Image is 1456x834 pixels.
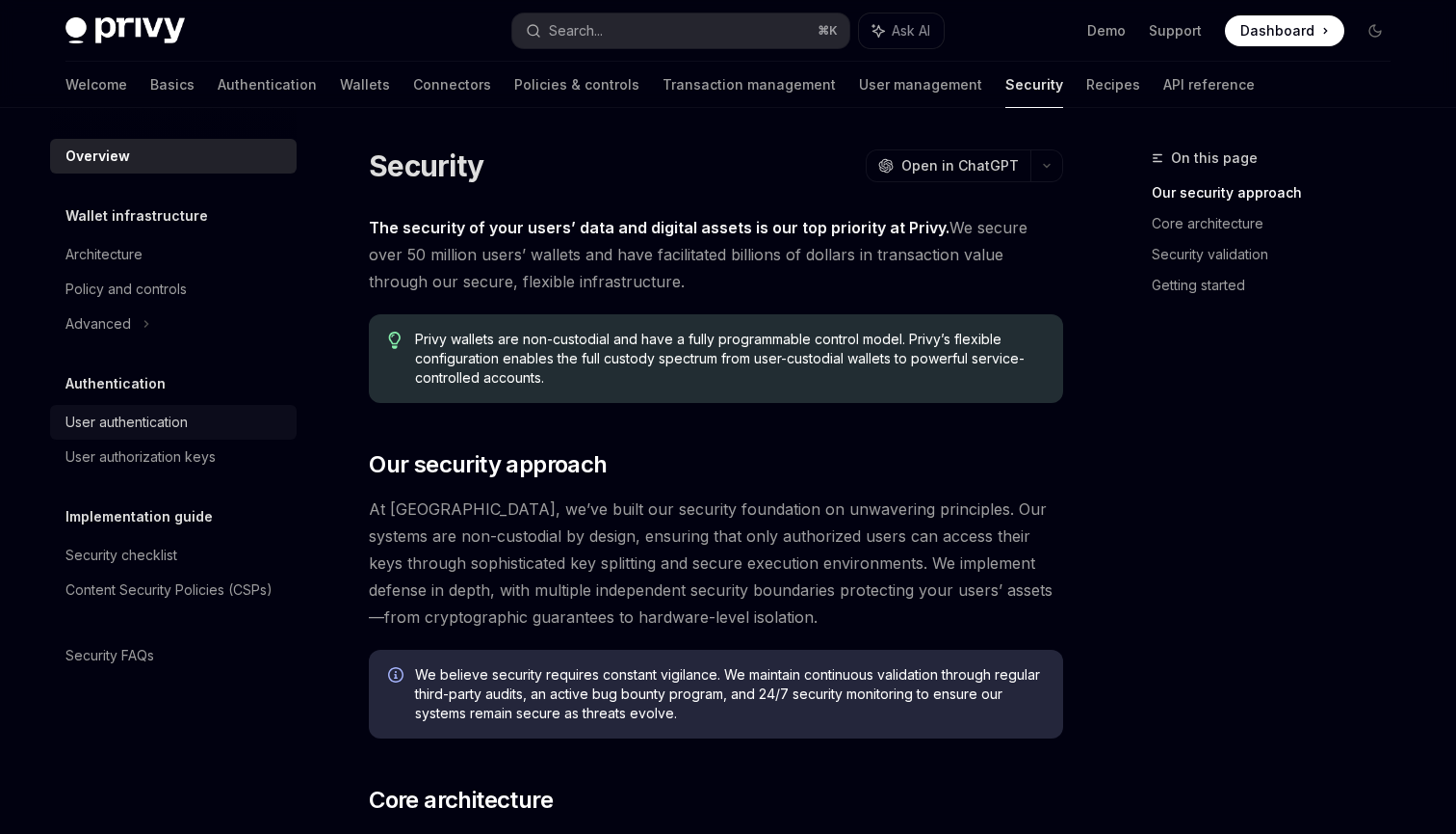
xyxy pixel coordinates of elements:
div: Security FAQs [65,644,154,667]
span: Our security approach [369,449,607,480]
strong: The security of your users’ data and digital assets is our top priority at Privy. [369,218,949,237]
a: Connectors [413,62,491,108]
span: On this page [1171,147,1258,170]
a: Security FAQs [50,638,297,673]
span: Dashboard [1240,21,1314,40]
div: User authorization keys [65,445,216,469]
span: Open in ChatGPT [901,156,1019,175]
a: Recipes [1086,62,1140,108]
a: Authentication [218,62,317,108]
span: We secure over 50 million users’ wallets and have facilitated billions of dollars in transaction ... [369,214,1063,295]
a: Policies & controls [514,62,639,108]
a: Support [1149,21,1202,40]
a: Content Security Policies (CSPs) [50,573,297,607]
div: Overview [65,145,130,168]
a: Getting started [1152,270,1406,301]
a: Core architecture [1152,208,1406,239]
div: Content Security Policies (CSPs) [65,578,273,602]
a: Wallets [340,62,390,108]
div: Search... [549,19,603,42]
h5: Implementation guide [65,505,213,528]
a: User authentication [50,405,297,440]
a: Overview [50,139,297,174]
button: Open in ChatGPT [866,149,1030,182]
img: dark logo [65,17,185,44]
span: Core architecture [369,785,553,816]
a: User authorization keys [50,440,297,474]
span: ⌘ K [818,23,838,39]
h5: Authentication [65,372,166,395]
span: Privy wallets are non-custodial and have a fully programmable control model. Privy’s flexible con... [415,330,1044,388]
a: Security checklist [50,538,297,573]
a: Basics [150,62,195,108]
span: We believe security requires constant vigilance. We maintain continuous validation through regula... [415,665,1044,723]
a: Welcome [65,62,127,108]
a: API reference [1163,62,1255,108]
button: Ask AI [859,13,944,48]
a: Dashboard [1225,15,1344,46]
div: Advanced [65,312,131,336]
a: Architecture [50,237,297,272]
button: Toggle dark mode [1360,15,1391,46]
h1: Security [369,148,483,183]
div: User authentication [65,411,188,434]
div: Architecture [65,243,143,266]
a: Security [1005,62,1063,108]
div: Policy and controls [65,278,187,301]
a: Our security approach [1152,177,1406,208]
a: User management [859,62,982,108]
span: Ask AI [892,21,930,40]
a: Transaction management [663,62,836,108]
a: Security validation [1152,239,1406,270]
div: Security checklist [65,544,177,567]
button: Search...⌘K [512,13,849,48]
svg: Tip [388,332,402,349]
a: Demo [1087,21,1126,40]
a: Policy and controls [50,272,297,307]
span: At [GEOGRAPHIC_DATA], we’ve built our security foundation on unwavering principles. Our systems a... [369,496,1063,631]
h5: Wallet infrastructure [65,204,208,228]
svg: Info [388,667,407,686]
